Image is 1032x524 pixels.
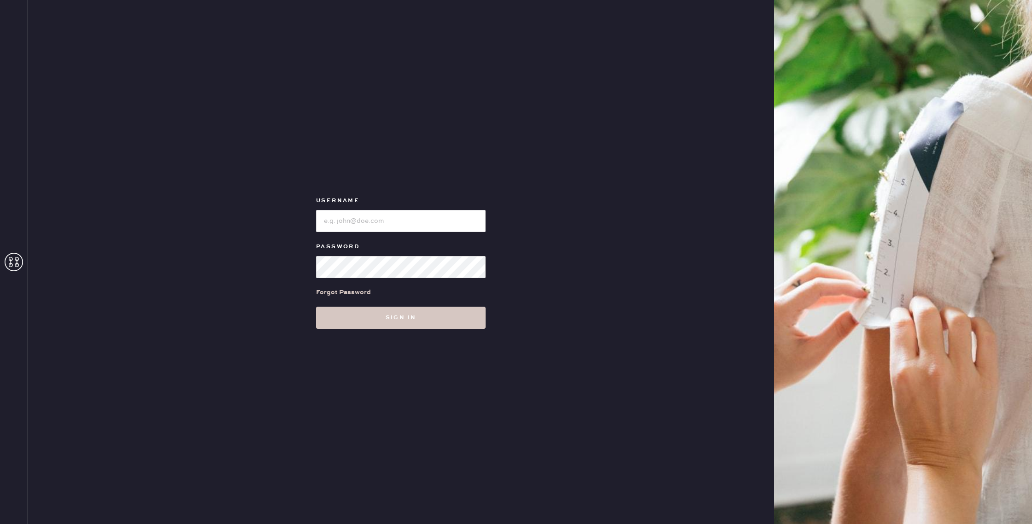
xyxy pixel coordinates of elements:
[316,307,486,329] button: Sign in
[316,210,486,232] input: e.g. john@doe.com
[316,195,486,206] label: Username
[316,287,371,297] div: Forgot Password
[316,241,486,252] label: Password
[316,278,371,307] a: Forgot Password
